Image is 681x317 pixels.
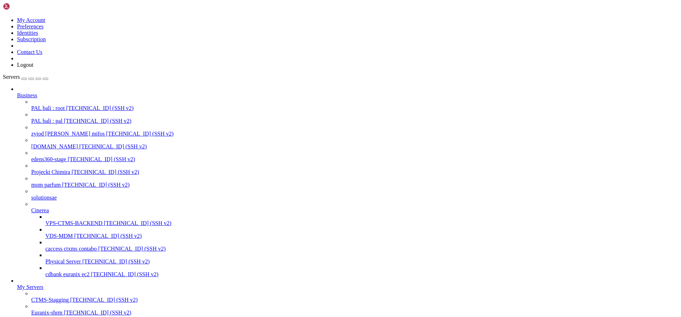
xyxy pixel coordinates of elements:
[45,246,97,252] span: caccess ctxms contabo
[91,271,158,277] span: [TECHNICAL_ID] (SSH v2)
[31,105,65,111] span: PAL bali : root
[17,36,46,42] a: Subscription
[31,118,678,124] a: PAL bali : pal [TECHNICAL_ID] (SSH v2)
[45,239,678,252] li: caccess ctxms contabo [TECHNICAL_ID] (SSH v2)
[45,246,678,252] a: caccess ctxms contabo [TECHNICAL_ID] (SSH v2)
[31,131,678,137] a: zyiod [PERSON_NAME] mifos [TECHNICAL_ID] (SSH v2)
[17,284,678,290] a: My Servers
[31,150,678,163] li: edens360-stage [TECHNICAL_ID] (SSH v2)
[17,86,678,278] li: Business
[31,310,678,316] a: Euranix-shrm [TECHNICAL_ID] (SSH v2)
[17,284,43,290] span: My Servers
[31,111,678,124] li: PAL bali : pal [TECHNICAL_ID] (SSH v2)
[17,23,44,29] a: Preferences
[45,252,678,265] li: Physical Server [TECHNICAL_ID] (SSH v2)
[45,271,678,278] a: cdbank euranix ec2 [TECHNICAL_ID] (SSH v2)
[31,207,49,213] span: Cinerea
[17,92,678,99] a: Business
[45,265,678,278] li: cdbank euranix ec2 [TECHNICAL_ID] (SSH v2)
[31,207,678,214] a: Cinerea
[3,3,44,10] img: Shellngn
[31,297,69,303] span: CTMS-Stagging
[31,163,678,175] li: Projeckt Chimira [TECHNICAL_ID] (SSH v2)
[104,220,171,226] span: [TECHNICAL_ID] (SSH v2)
[31,156,66,162] span: edens360-stage
[31,105,678,111] a: PAL bali : root [TECHNICAL_ID] (SSH v2)
[31,195,57,201] span: solutionsae
[64,118,131,124] span: [TECHNICAL_ID] (SSH v2)
[3,74,20,80] span: Servers
[31,143,78,149] span: [DOMAIN_NAME]
[82,258,150,264] span: [TECHNICAL_ID] (SSH v2)
[45,258,81,264] span: Physical Server
[17,92,37,98] span: Business
[31,195,678,201] a: solutionsae
[45,220,103,226] span: VPS-CTMS-BACKEND
[45,233,678,239] a: VDS-MDM [TECHNICAL_ID] (SSH v2)
[31,303,678,316] li: Euranix-shrm [TECHNICAL_ID] (SSH v2)
[31,175,678,188] li: mom parfum [TECHNICAL_ID] (SSH v2)
[31,182,678,188] a: mom parfum [TECHNICAL_ID] (SSH v2)
[31,118,62,124] span: PAL bali : pal
[74,233,142,239] span: [TECHNICAL_ID] (SSH v2)
[31,143,678,150] a: [DOMAIN_NAME] [TECHNICAL_ID] (SSH v2)
[17,17,45,23] a: My Account
[31,310,62,316] span: Euranix-shrm
[31,290,678,303] li: CTMS-Stagging [TECHNICAL_ID] (SSH v2)
[3,74,48,80] a: Servers
[45,233,73,239] span: VDS-MDM
[31,188,678,201] li: solutionsae
[31,169,678,175] a: Projeckt Chimira [TECHNICAL_ID] (SSH v2)
[17,62,33,68] a: Logout
[31,99,678,111] li: PAL bali : root [TECHNICAL_ID] (SSH v2)
[31,297,678,303] a: CTMS-Stagging [TECHNICAL_ID] (SSH v2)
[45,271,89,277] span: cdbank euranix ec2
[66,105,133,111] span: [TECHNICAL_ID] (SSH v2)
[68,156,135,162] span: [TECHNICAL_ID] (SSH v2)
[72,169,139,175] span: [TECHNICAL_ID] (SSH v2)
[31,156,678,163] a: edens360-stage [TECHNICAL_ID] (SSH v2)
[17,30,38,36] a: Identities
[45,226,678,239] li: VDS-MDM [TECHNICAL_ID] (SSH v2)
[31,169,70,175] span: Projeckt Chimira
[98,246,166,252] span: [TECHNICAL_ID] (SSH v2)
[31,131,105,137] span: zyiod [PERSON_NAME] mifos
[45,220,678,226] a: VPS-CTMS-BACKEND [TECHNICAL_ID] (SSH v2)
[31,182,61,188] span: mom parfum
[31,137,678,150] li: [DOMAIN_NAME] [TECHNICAL_ID] (SSH v2)
[62,182,129,188] span: [TECHNICAL_ID] (SSH v2)
[31,124,678,137] li: zyiod [PERSON_NAME] mifos [TECHNICAL_ID] (SSH v2)
[31,201,678,278] li: Cinerea
[64,310,131,316] span: [TECHNICAL_ID] (SSH v2)
[17,49,43,55] a: Contact Us
[70,297,138,303] span: [TECHNICAL_ID] (SSH v2)
[45,258,678,265] a: Physical Server [TECHNICAL_ID] (SSH v2)
[45,214,678,226] li: VPS-CTMS-BACKEND [TECHNICAL_ID] (SSH v2)
[79,143,147,149] span: [TECHNICAL_ID] (SSH v2)
[106,131,173,137] span: [TECHNICAL_ID] (SSH v2)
